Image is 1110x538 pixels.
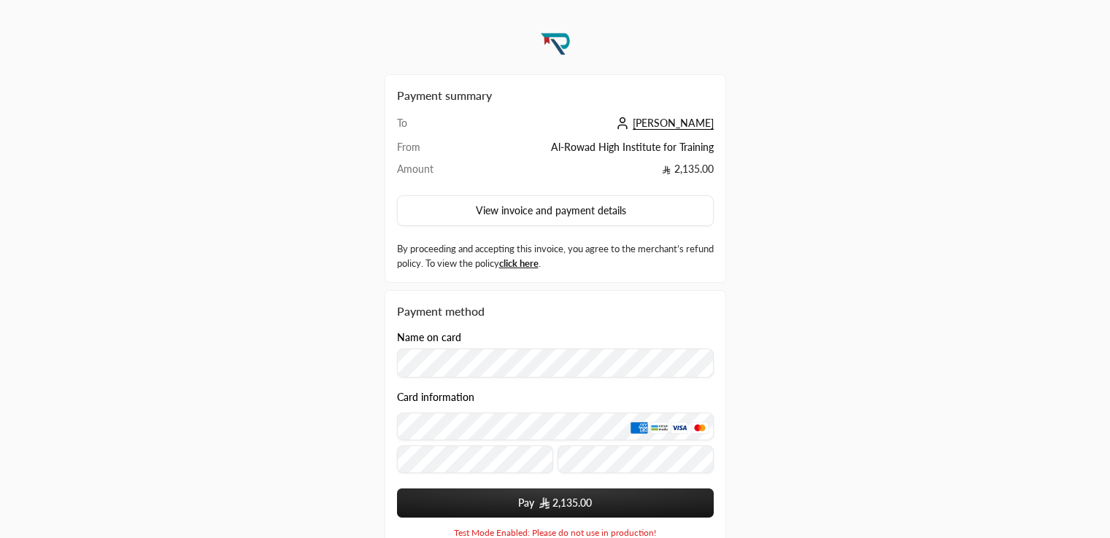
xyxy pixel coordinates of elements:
div: Name on card [397,332,714,378]
img: Company Logo [536,23,575,63]
span: 2,135.00 [552,496,592,510]
a: click here [499,257,539,269]
button: Pay SAR2,135.00 [397,488,714,518]
span: [PERSON_NAME] [633,117,714,130]
img: AMEX [631,422,648,434]
a: [PERSON_NAME] [612,117,714,129]
input: Expiry date [397,445,553,473]
td: To [397,116,455,140]
h2: Payment summary [397,87,714,104]
td: Al-Rowad High Institute for Training [455,140,714,162]
legend: Card information [397,391,474,403]
img: Visa [671,422,688,434]
td: Amount [397,162,455,184]
button: View invoice and payment details [397,195,714,226]
img: MADA [650,422,668,434]
img: SAR [539,497,550,509]
label: Name on card [397,332,461,343]
img: MasterCard [691,422,709,434]
label: By proceeding and accepting this invoice, you agree to the merchant’s refund policy. To view the ... [397,242,714,270]
div: Card information [397,391,714,478]
td: 2,135.00 [455,162,714,184]
div: Payment method [397,303,714,320]
input: Credit Card [397,413,714,440]
td: From [397,140,455,162]
input: CVC [558,445,714,473]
